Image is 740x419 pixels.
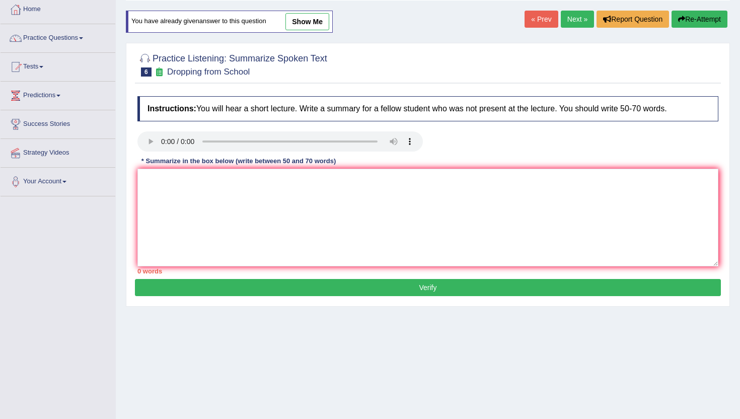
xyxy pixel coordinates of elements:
[1,139,115,164] a: Strategy Videos
[1,24,115,49] a: Practice Questions
[1,168,115,193] a: Your Account
[672,11,727,28] button: Re-Attempt
[525,11,558,28] a: « Prev
[597,11,669,28] button: Report Question
[137,157,340,166] div: * Summarize in the box below (write between 50 and 70 words)
[1,53,115,78] a: Tests
[1,110,115,135] a: Success Stories
[137,266,718,276] div: 0 words
[167,67,250,77] small: Dropping from School
[141,67,152,77] span: 6
[285,13,329,30] a: show me
[1,82,115,107] a: Predictions
[126,11,333,33] div: You have already given answer to this question
[561,11,594,28] a: Next »
[137,51,327,77] h2: Practice Listening: Summarize Spoken Text
[147,104,196,113] b: Instructions:
[154,67,165,77] small: Exam occurring question
[135,279,721,296] button: Verify
[137,96,718,121] h4: You will hear a short lecture. Write a summary for a fellow student who was not present at the le...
